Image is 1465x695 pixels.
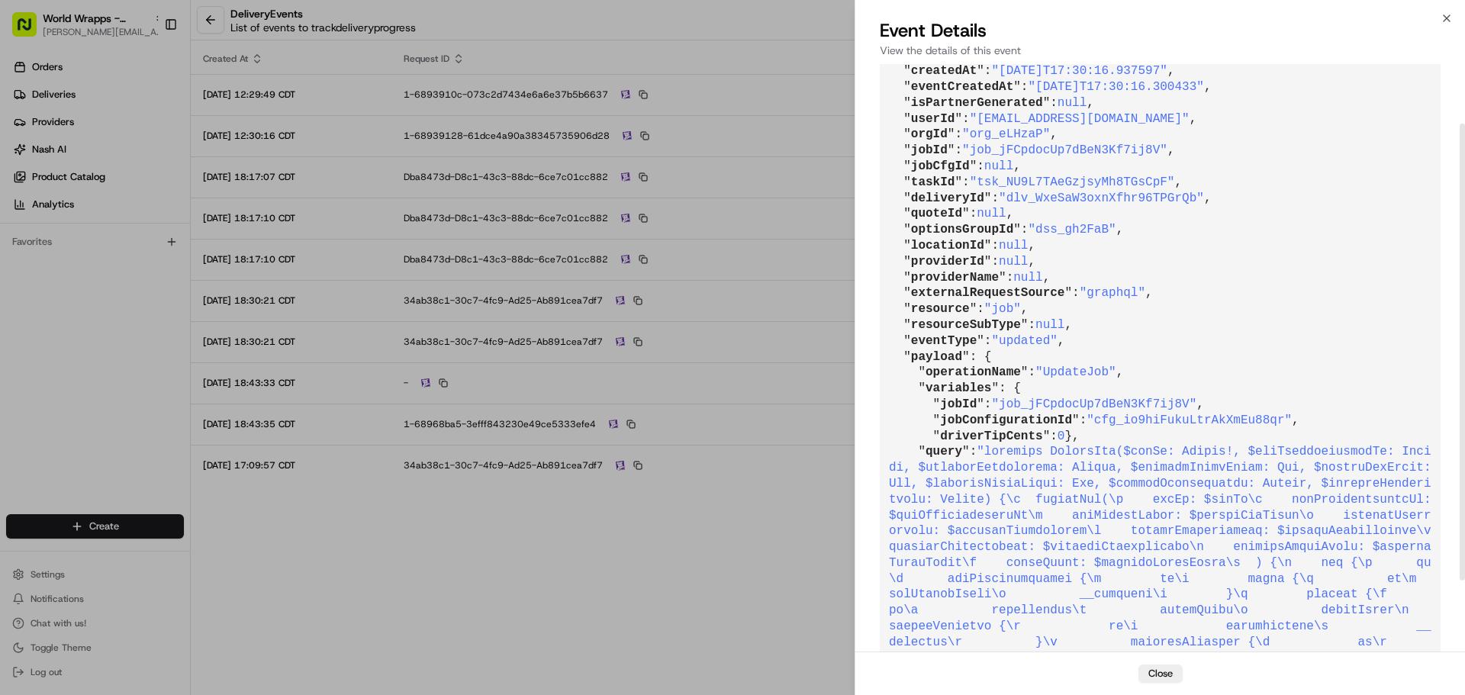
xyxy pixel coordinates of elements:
a: Powered byPylon [108,378,185,390]
img: 1736555255976-a54dd68f-1ca7-489b-9aae-adbdc363a1c4 [15,146,43,173]
span: jobId [911,143,948,157]
span: [DATE] [135,278,166,290]
span: eventType [911,334,977,348]
span: "job_jFCpdocUp7dBeN3Kf7ij8V" [962,143,1167,157]
span: resourceSubType [911,318,1021,332]
span: [PERSON_NAME] [47,236,124,249]
span: resource [911,302,970,316]
a: 📗Knowledge Base [9,335,123,362]
span: [PERSON_NAME] [47,278,124,290]
input: Clear [40,98,252,114]
span: "graphql" [1080,286,1145,300]
span: "job" [984,302,1021,316]
span: "tsk_NU9L7TAeGzjsyMh8TGsCpF" [970,175,1175,189]
span: null [1035,318,1064,332]
span: quoteId [911,207,962,220]
span: locationId [911,239,984,253]
span: • [127,236,132,249]
span: providerId [911,255,984,269]
span: optionsGroupId [911,223,1013,236]
span: null [999,239,1028,253]
div: Start new chat [69,146,250,161]
button: See all [237,195,278,214]
span: API Documentation [144,341,245,356]
span: "[EMAIL_ADDRESS][DOMAIN_NAME]" [970,112,1190,126]
span: payload [911,350,962,364]
span: null [984,159,1013,173]
span: null [1058,96,1087,110]
span: taskId [911,175,955,189]
div: We're available if you need us! [69,161,210,173]
span: • [127,278,132,290]
span: driverTipCents [940,430,1042,443]
span: jobId [940,397,977,411]
span: jobConfigurationId [940,413,1072,427]
span: query [926,445,962,459]
span: "[DATE]T17:30:16.300433" [1028,80,1203,94]
span: "org_eLHzaP" [962,127,1050,141]
img: Nash [15,15,46,46]
span: variables [926,381,991,395]
img: Jes Laurent [15,263,40,291]
span: Pylon [152,378,185,390]
span: "updated" [991,334,1057,348]
span: null [999,255,1028,269]
a: 💻API Documentation [123,335,251,362]
span: eventCreatedAt [911,80,1013,94]
span: userId [911,112,955,126]
img: 1736555255976-a54dd68f-1ca7-489b-9aae-adbdc363a1c4 [31,278,43,291]
span: "dlv_WxeSaW3oxnXfhr96TPGrQb" [999,191,1204,205]
div: Past conversations [15,198,98,211]
span: createdAt [911,64,977,78]
span: "[DATE]T17:30:16.937597" [991,64,1167,78]
span: "UpdateJob" [1035,365,1116,379]
span: providerName [911,271,999,285]
span: isPartnerGenerated [911,96,1043,110]
span: "dss_gh2FaB" [1028,223,1116,236]
button: Close [1138,664,1183,683]
p: View the details of this event [880,43,1441,58]
span: "job_jFCpdocUp7dBeN3Kf7ij8V" [991,397,1196,411]
span: jobCfgId [911,159,970,173]
p: Welcome 👋 [15,61,278,85]
span: null [1013,271,1042,285]
span: "cfg_io9hiFukuLtrAkXmEu88qr" [1087,413,1292,427]
img: 1732323095091-59ea418b-cfe3-43c8-9ae0-d0d06d6fd42c [32,146,60,173]
span: [DATE] [135,236,166,249]
button: Start new chat [259,150,278,169]
span: 0 [1058,430,1065,443]
span: externalRequestSource [911,286,1065,300]
span: operationName [926,365,1021,379]
span: orgId [911,127,948,141]
div: 📗 [15,343,27,355]
h2: Event Details [880,18,1441,43]
span: deliveryId [911,191,984,205]
span: null [977,207,1006,220]
img: Jeff Sasse [15,222,40,246]
span: Knowledge Base [31,341,117,356]
div: 💻 [129,343,141,355]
